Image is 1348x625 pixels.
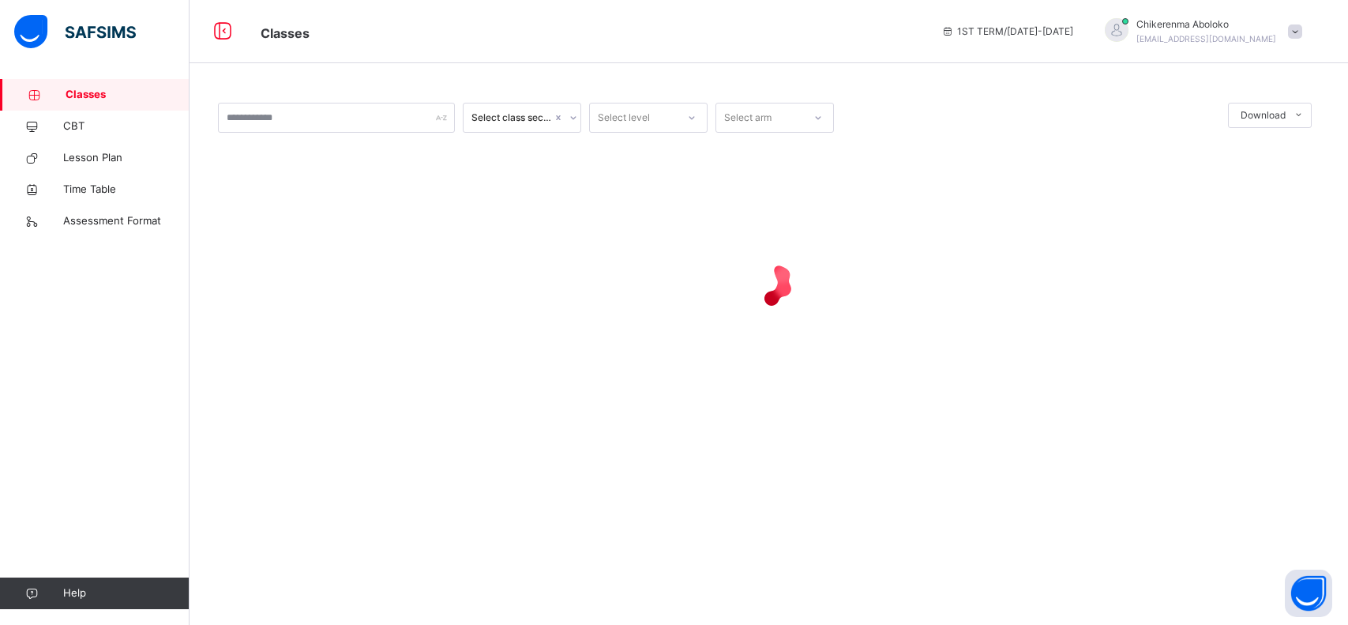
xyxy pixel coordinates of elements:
span: session/term information [941,24,1073,39]
span: CBT [63,119,190,134]
span: Chikerenma Aboloko [1136,17,1276,32]
span: Assessment Format [63,213,190,229]
div: Select arm [724,103,772,133]
div: Select level [598,103,650,133]
span: Time Table [63,182,190,198]
span: Classes [66,87,190,103]
span: Download [1241,108,1286,122]
span: [EMAIL_ADDRESS][DOMAIN_NAME] [1136,34,1276,43]
div: Select class section [471,111,552,125]
span: Classes [261,25,310,41]
div: ChikerenmaAboloko [1089,17,1310,46]
button: Open asap [1285,570,1332,617]
img: safsims [14,15,136,48]
span: Help [63,585,189,601]
span: Lesson Plan [63,150,190,166]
